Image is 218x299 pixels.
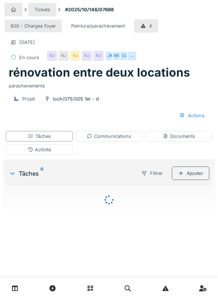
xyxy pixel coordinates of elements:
[9,66,190,79] h1: rénovation entre deux locations
[112,51,122,61] div: MC
[120,51,130,61] div: CL
[9,169,132,178] div: Tâches
[58,51,69,61] div: NJ
[19,39,35,46] div: [DATE]
[40,169,44,178] sup: 0
[87,133,131,140] div: Communications
[28,133,51,140] div: Tâches
[62,6,117,13] strong: #2025/10/146/07688
[9,79,209,89] div: parachevements
[35,6,50,13] div: Tickets
[11,22,56,29] div: 600 - Charges foyer
[93,51,104,61] div: NJ
[127,51,137,61] div: …
[105,51,115,61] div: JN
[163,133,195,140] div: Documents
[71,22,125,29] div: Peinture/parachèvement
[28,146,51,153] div: Activité
[70,51,80,61] div: NJ
[149,22,152,29] div: 4
[135,167,169,180] div: Filtrer
[47,51,57,61] div: NJ
[22,95,35,102] div: Projet
[82,51,92,61] div: NJ
[172,167,209,180] div: Ajouter
[19,54,39,61] div: En cours
[53,95,99,102] div: loch/075/005 1er - d
[173,109,211,122] div: Actions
